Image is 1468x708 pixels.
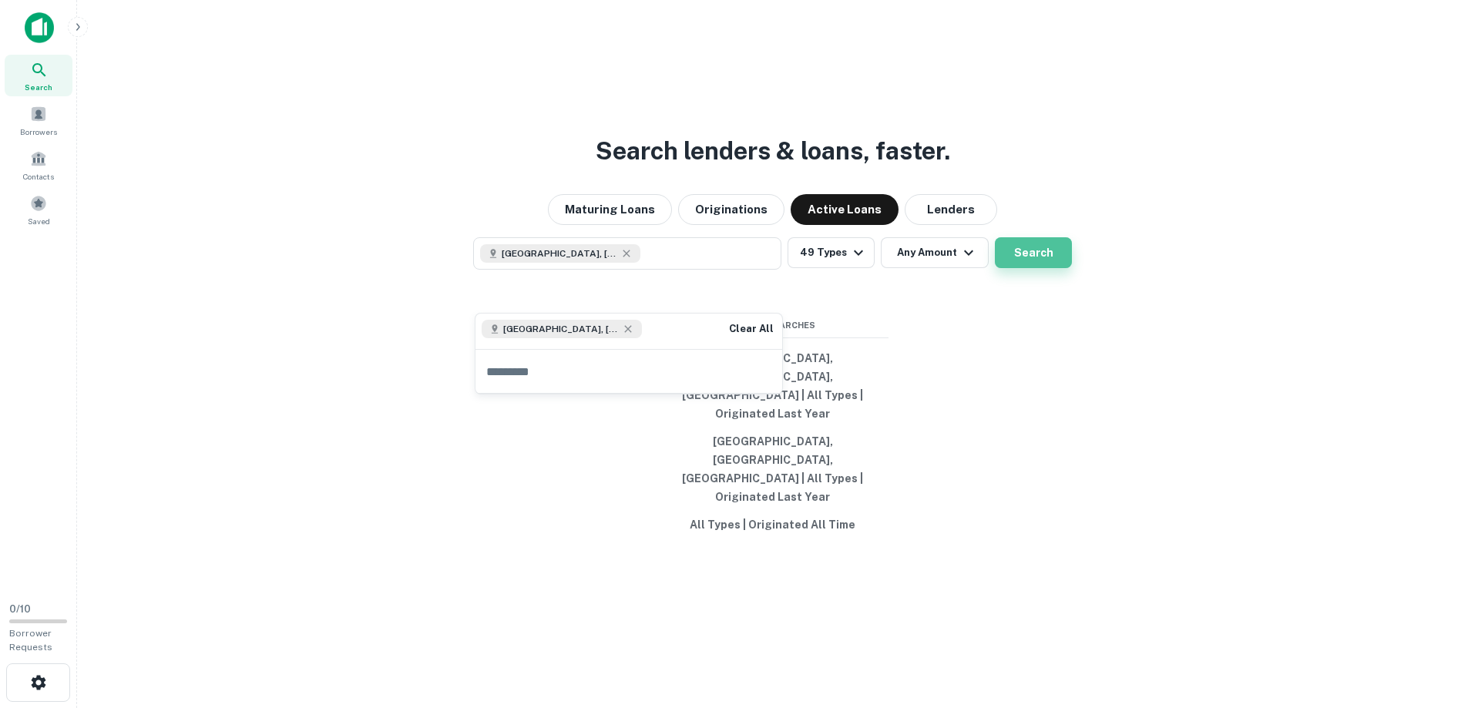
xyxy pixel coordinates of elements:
button: Any Amount [881,237,989,268]
span: Search [25,81,52,93]
button: Originations [678,194,784,225]
button: Search [995,237,1072,268]
a: Search [5,55,72,96]
button: All Types | Originated All Time [657,511,889,539]
span: Borrowers [20,126,57,138]
span: [GEOGRAPHIC_DATA], [GEOGRAPHIC_DATA], [GEOGRAPHIC_DATA] [503,322,619,336]
iframe: Chat Widget [1391,585,1468,659]
img: capitalize-icon.png [25,12,54,43]
button: [GEOGRAPHIC_DATA], [GEOGRAPHIC_DATA], [GEOGRAPHIC_DATA] | All Types | Originated Last Year [657,428,889,511]
a: Borrowers [5,99,72,141]
span: Borrower Requests [9,628,52,653]
span: Saved [28,215,50,227]
a: Saved [5,189,72,230]
button: Maturing Loans [548,194,672,225]
button: 49 Types [788,237,875,268]
button: Clear All [727,320,776,338]
button: [GEOGRAPHIC_DATA], [GEOGRAPHIC_DATA], [GEOGRAPHIC_DATA] [473,237,781,270]
span: [GEOGRAPHIC_DATA], [GEOGRAPHIC_DATA], [GEOGRAPHIC_DATA] [502,247,617,260]
a: Contacts [5,144,72,186]
span: Contacts [23,170,54,183]
button: Active Loans [791,194,899,225]
h3: Search lenders & loans, faster. [596,133,950,169]
span: 0 / 10 [9,603,31,615]
button: Lenders [905,194,997,225]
